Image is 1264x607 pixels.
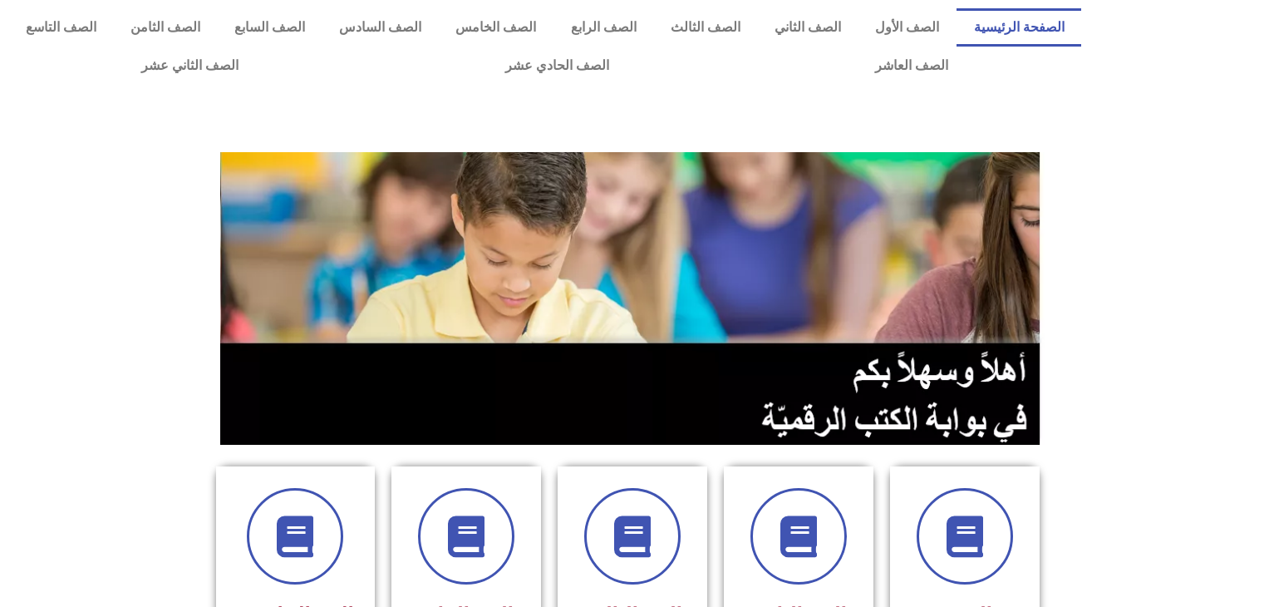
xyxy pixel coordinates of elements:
a: الصف الخامس [439,8,553,47]
a: الصف الثاني [757,8,858,47]
a: الصف الثامن [113,8,217,47]
a: الصف الثاني عشر [8,47,371,85]
a: الصف السابع [217,8,322,47]
a: الصف الحادي عشر [371,47,741,85]
a: الصف التاسع [8,8,113,47]
a: الصفحة الرئيسية [957,8,1081,47]
a: الصف الرابع [553,8,653,47]
a: الصف العاشر [742,47,1081,85]
a: الصف الأول [858,8,957,47]
a: الصف الثالث [653,8,757,47]
a: الصف السادس [322,8,439,47]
